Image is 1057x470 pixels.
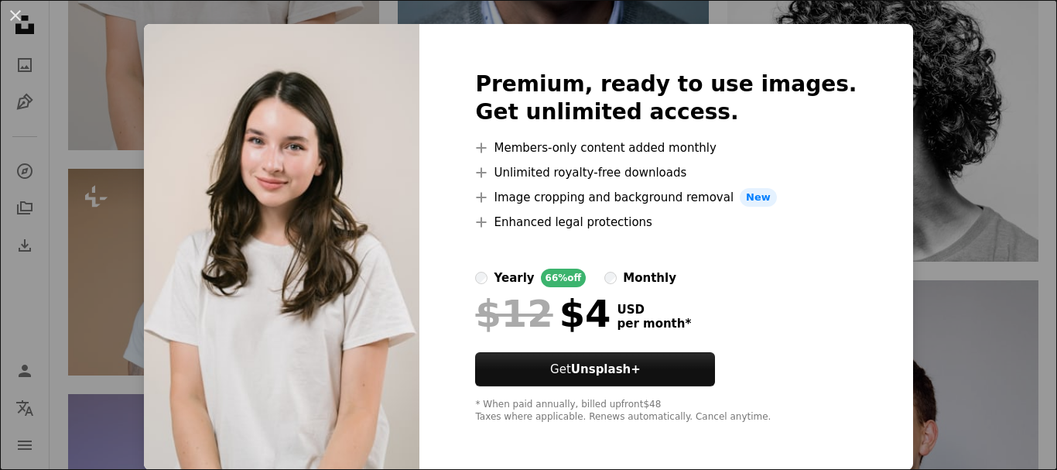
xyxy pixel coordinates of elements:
[475,70,857,126] h2: Premium, ready to use images. Get unlimited access.
[144,24,419,470] img: premium_photo-1690407617542-2f210cf20d7e
[475,188,857,207] li: Image cropping and background removal
[475,293,552,334] span: $12
[571,362,641,376] strong: Unsplash+
[475,399,857,424] div: * When paid annually, billed upfront $48 Taxes where applicable. Renews automatically. Cancel any...
[617,317,691,331] span: per month *
[475,293,611,334] div: $4
[475,272,487,284] input: yearly66%off
[475,352,715,386] button: GetUnsplash+
[623,269,676,287] div: monthly
[604,272,617,284] input: monthly
[475,139,857,157] li: Members-only content added monthly
[494,269,534,287] div: yearly
[475,163,857,182] li: Unlimited royalty-free downloads
[475,213,857,232] li: Enhanced legal protections
[541,269,587,287] div: 66% off
[617,303,691,317] span: USD
[740,188,777,207] span: New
